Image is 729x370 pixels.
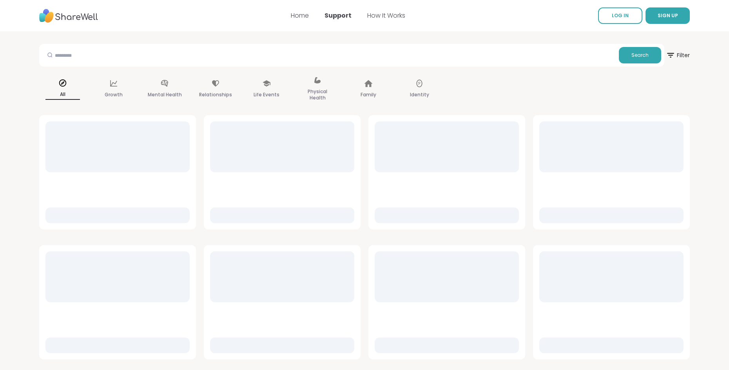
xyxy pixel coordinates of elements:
[39,5,98,27] img: ShareWell Nav Logo
[658,12,678,19] span: SIGN UP
[612,12,629,19] span: LOG IN
[300,87,335,103] p: Physical Health
[199,90,232,99] p: Relationships
[410,90,429,99] p: Identity
[148,90,182,99] p: Mental Health
[325,11,352,20] a: Support
[254,90,279,99] p: Life Events
[666,46,690,65] span: Filter
[666,44,690,67] button: Filter
[105,90,123,99] p: Growth
[291,11,309,20] a: Home
[598,7,642,24] a: LOG IN
[619,47,661,63] button: Search
[45,90,80,100] p: All
[646,7,690,24] button: SIGN UP
[631,52,649,59] span: Search
[361,90,376,99] p: Family
[367,11,405,20] a: How It Works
